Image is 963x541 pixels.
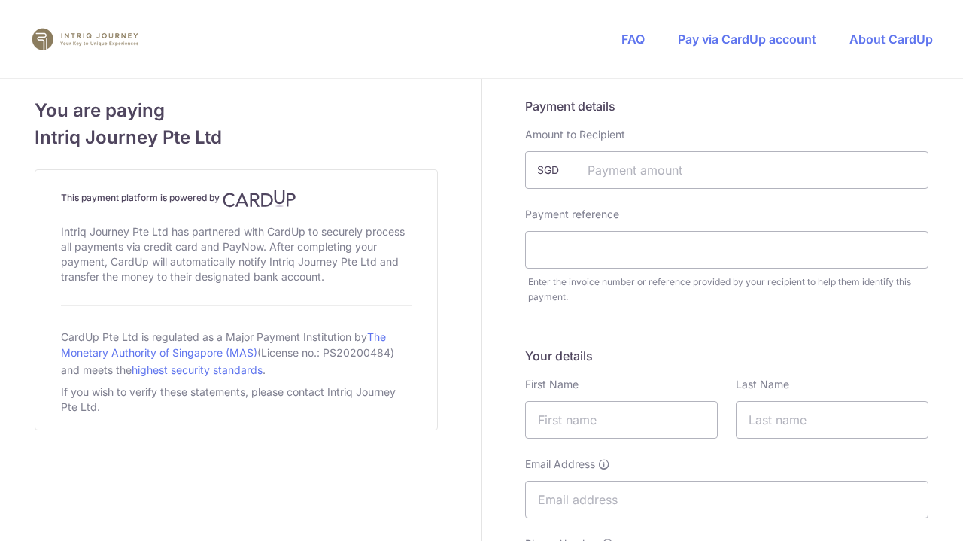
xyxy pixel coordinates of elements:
input: Payment amount [525,151,928,189]
div: If you wish to verify these statements, please contact Intriq Journey Pte Ltd. [61,381,412,418]
iframe: Opens a widget where you can find more information [866,496,948,533]
label: Payment reference [525,207,619,222]
span: Email Address [525,457,595,472]
label: Amount to Recipient [525,127,625,142]
h5: Your details [525,347,928,365]
a: About CardUp [849,32,933,47]
div: Enter the invoice number or reference provided by your recipient to help them identify this payment. [528,275,928,305]
div: Intriq Journey Pte Ltd has partnered with CardUp to securely process all payments via credit card... [61,221,412,287]
input: Email address [525,481,928,518]
a: highest security standards [132,363,263,376]
div: CardUp Pte Ltd is regulated as a Major Payment Institution by (License no.: PS20200484) and meets... [61,324,412,381]
img: CardUp [223,190,296,208]
h4: This payment platform is powered by [61,190,412,208]
h5: Payment details [525,97,928,115]
span: SGD [537,163,576,178]
a: Pay via CardUp account [678,32,816,47]
label: Last Name [736,377,789,392]
span: Intriq Journey Pte Ltd [35,124,438,151]
span: You are paying [35,97,438,124]
input: Last name [736,401,928,439]
a: FAQ [621,32,645,47]
input: First name [525,401,718,439]
label: First Name [525,377,579,392]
